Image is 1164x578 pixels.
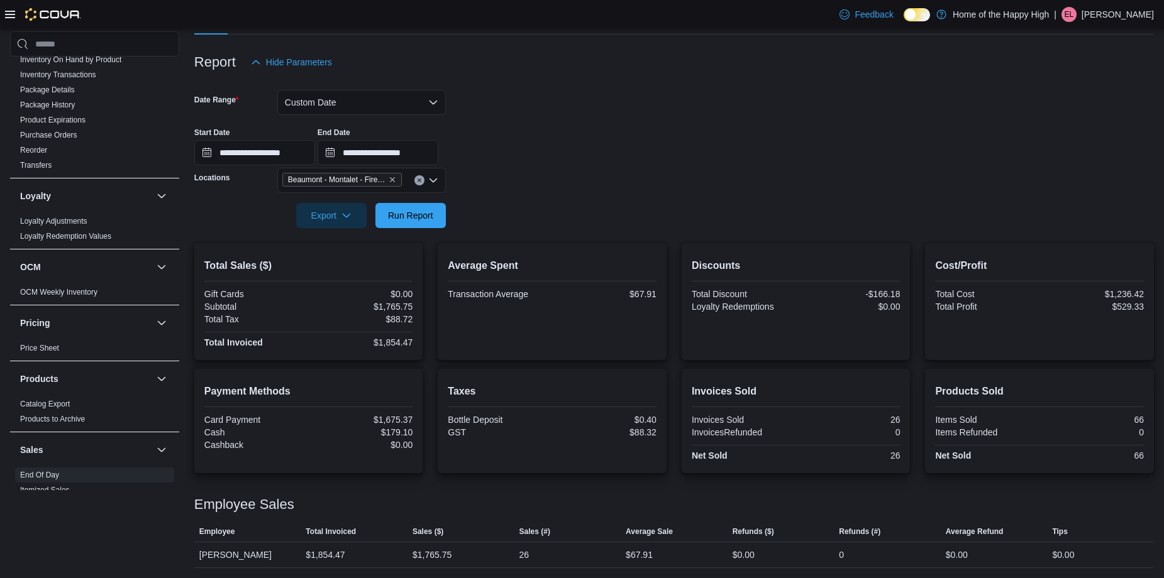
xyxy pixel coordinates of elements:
span: OCM Weekly Inventory [20,287,97,297]
div: -$166.18 [799,289,901,299]
div: $1,854.47 [311,337,413,347]
img: Cova [25,8,81,21]
div: Pricing [10,341,179,361]
button: Loyalty [154,188,169,204]
a: Reorder [20,146,47,155]
div: Cashback [204,440,306,450]
span: Average Refund [946,526,1004,537]
span: Average Sale [626,526,673,537]
div: Cash [204,427,306,437]
p: | [1054,7,1056,22]
div: $0.00 [946,547,968,562]
button: Pricing [20,317,152,329]
h3: Sales [20,444,43,456]
button: Run Report [375,203,446,228]
h3: OCM [20,261,41,273]
h2: Average Spent [448,258,657,273]
span: Product Expirations [20,115,86,125]
button: Pricing [154,315,169,330]
div: $88.72 [311,314,413,324]
span: Refunds ($) [733,526,774,537]
span: Refunds (#) [839,526,880,537]
span: Export [304,203,359,228]
label: Start Date [194,128,230,138]
strong: Total Invoiced [204,337,263,347]
div: $0.00 [311,440,413,450]
div: $0.00 [1052,547,1074,562]
a: OCM Weekly Inventory [20,288,97,297]
div: Total Tax [204,314,306,324]
a: Inventory Transactions [20,70,96,79]
strong: Net Sold [935,450,971,461]
label: Locations [194,173,230,183]
div: Invoices Sold [692,415,794,425]
div: $1,675.37 [311,415,413,425]
h3: Pricing [20,317,50,329]
div: $67.91 [626,547,653,562]
input: Press the down key to open a popover containing a calendar. [194,140,315,165]
span: Purchase Orders [20,130,77,140]
div: Card Payment [204,415,306,425]
div: $0.00 [799,302,901,312]
div: $0.00 [311,289,413,299]
a: Loyalty Adjustments [20,217,87,226]
h3: Report [194,55,236,70]
h3: Employee Sales [194,497,294,512]
span: Inventory On Hand by Product [20,55,121,65]
input: Press the down key to open a popover containing a calendar. [318,140,438,165]
h2: Taxes [448,384,657,399]
span: Tips [1052,526,1067,537]
span: Beaumont - Montalet - Fire & Flower [282,173,402,187]
div: $529.33 [1042,302,1144,312]
h3: Loyalty [20,190,51,202]
div: Loyalty [10,214,179,249]
div: 66 [1042,450,1144,461]
div: Bottle Deposit [448,415,550,425]
button: OCM [154,259,169,275]
div: 0 [839,547,844,562]
div: GST [448,427,550,437]
p: Home of the Happy High [953,7,1049,22]
button: Sales [20,444,152,456]
p: [PERSON_NAME] [1082,7,1154,22]
span: Inventory Transactions [20,70,96,80]
button: OCM [20,261,152,273]
div: InvoicesRefunded [692,427,794,437]
div: Transaction Average [448,289,550,299]
span: Package History [20,100,75,110]
a: Feedback [834,2,898,27]
a: Product Expirations [20,116,86,124]
div: $88.32 [555,427,657,437]
a: Itemized Sales [20,486,70,494]
h2: Total Sales ($) [204,258,413,273]
span: Price Sheet [20,343,59,353]
div: 0 [799,427,901,437]
div: $67.91 [555,289,657,299]
div: Total Profit [935,302,1037,312]
span: Employee [199,526,235,537]
a: Products to Archive [20,415,85,423]
div: $1,765.75 [413,547,452,562]
div: Total Cost [935,289,1037,299]
span: Transfers [20,160,52,170]
button: Export [296,203,367,228]
span: Itemized Sales [20,485,70,495]
span: End Of Day [20,470,59,480]
span: Loyalty Redemption Values [20,231,111,241]
button: Products [20,373,152,385]
div: Items Refunded [935,427,1037,437]
span: EL [1065,7,1074,22]
a: Package Details [20,85,75,94]
div: 0 [1042,427,1144,437]
div: Total Discount [692,289,794,299]
span: Beaumont - Montalet - Fire & Flower [288,173,386,186]
span: Feedback [855,8,893,21]
a: Package History [20,101,75,109]
span: Dark Mode [904,21,904,22]
div: [PERSON_NAME] [194,542,301,567]
button: Hide Parameters [246,50,337,75]
div: 26 [799,450,901,461]
div: Loyalty Redemptions [692,302,794,312]
button: Remove Beaumont - Montalet - Fire & Flower from selection in this group [389,176,396,183]
a: Price Sheet [20,344,59,352]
